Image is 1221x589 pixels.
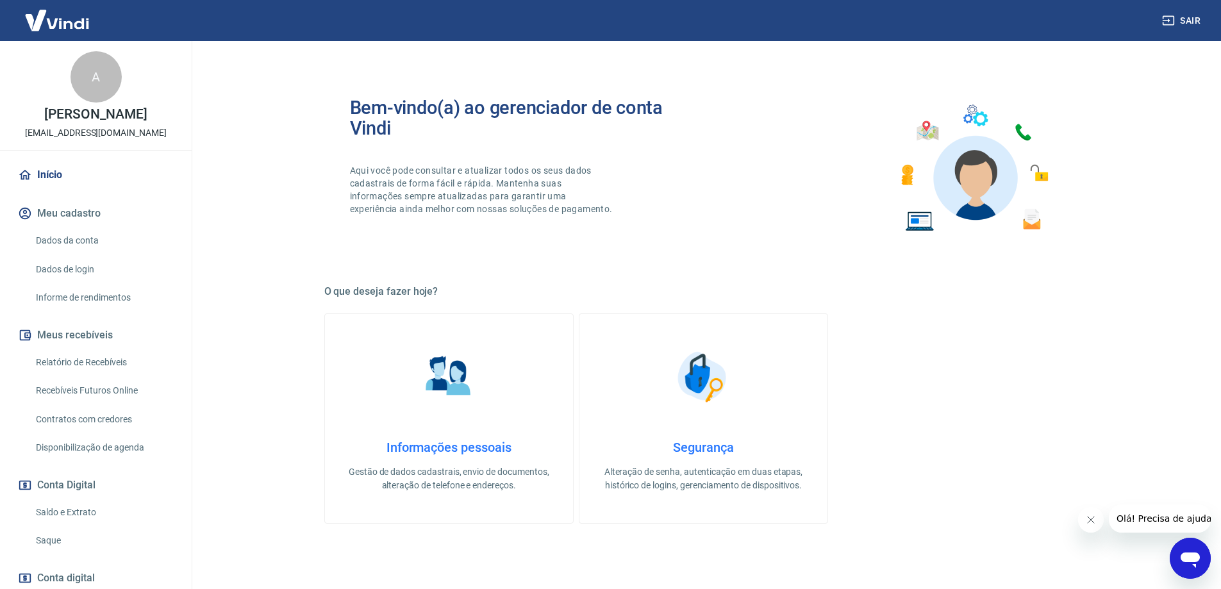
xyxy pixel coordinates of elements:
a: Informações pessoaisInformações pessoaisGestão de dados cadastrais, envio de documentos, alteraçã... [324,313,574,524]
div: A [71,51,122,103]
iframe: Button to launch messaging window [1170,538,1211,579]
button: Meus recebíveis [15,321,176,349]
button: Sair [1159,9,1206,33]
a: Dados da conta [31,228,176,254]
h4: Segurança [600,440,807,455]
a: Contratos com credores [31,406,176,433]
img: Segurança [671,345,735,409]
button: Meu cadastro [15,199,176,228]
h4: Informações pessoais [345,440,552,455]
p: Gestão de dados cadastrais, envio de documentos, alteração de telefone e endereços. [345,465,552,492]
a: Início [15,161,176,189]
a: Saque [31,527,176,554]
h2: Bem-vindo(a) ao gerenciador de conta Vindi [350,97,704,138]
a: Informe de rendimentos [31,285,176,311]
img: Informações pessoais [417,345,481,409]
p: [PERSON_NAME] [44,108,147,121]
p: Aqui você pode consultar e atualizar todos os seus dados cadastrais de forma fácil e rápida. Mant... [350,164,615,215]
h5: O que deseja fazer hoje? [324,285,1083,298]
p: [EMAIL_ADDRESS][DOMAIN_NAME] [25,126,167,140]
span: Olá! Precisa de ajuda? [8,9,108,19]
img: Vindi [15,1,99,40]
a: Recebíveis Futuros Online [31,377,176,404]
p: Alteração de senha, autenticação em duas etapas, histórico de logins, gerenciamento de dispositivos. [600,465,807,492]
a: Dados de login [31,256,176,283]
a: Relatório de Recebíveis [31,349,176,376]
a: Saldo e Extrato [31,499,176,526]
iframe: Close message [1078,507,1104,533]
a: SegurançaSegurançaAlteração de senha, autenticação em duas etapas, histórico de logins, gerenciam... [579,313,828,524]
iframe: Message from company [1109,504,1211,533]
a: Disponibilização de agenda [31,435,176,461]
img: Imagem de um avatar masculino com diversos icones exemplificando as funcionalidades do gerenciado... [890,97,1058,239]
button: Conta Digital [15,471,176,499]
span: Conta digital [37,569,95,587]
